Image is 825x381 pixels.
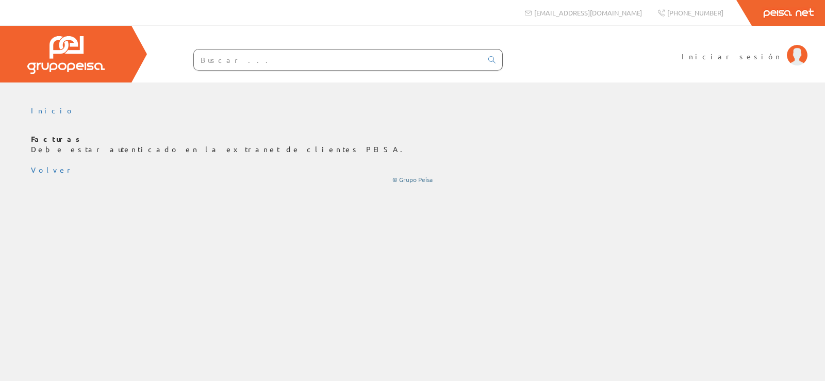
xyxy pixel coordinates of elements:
p: Debe estar autenticado en la extranet de clientes PEISA. [31,134,794,155]
div: © Grupo Peisa [31,175,794,184]
a: Volver [31,165,74,174]
span: [PHONE_NUMBER] [667,8,723,17]
img: Grupo Peisa [27,36,105,74]
a: Inicio [31,106,75,115]
span: Iniciar sesión [682,51,782,61]
b: Facturas [31,134,84,143]
input: Buscar ... [194,49,482,70]
span: [EMAIL_ADDRESS][DOMAIN_NAME] [534,8,642,17]
a: Iniciar sesión [682,43,807,53]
